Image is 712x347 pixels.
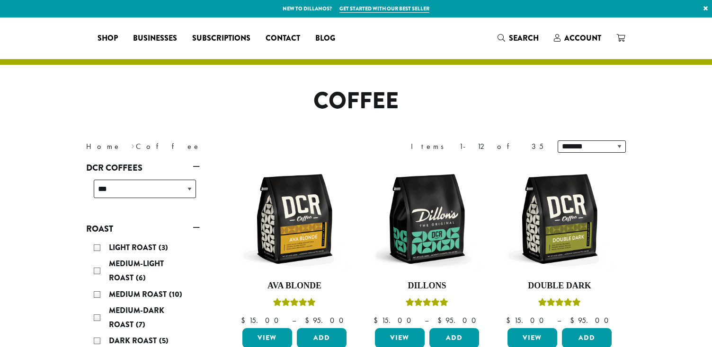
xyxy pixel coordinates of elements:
span: Search [509,33,539,43]
bdi: 95.00 [437,315,481,325]
span: Contact [266,33,300,44]
span: $ [506,315,514,325]
span: Blog [315,33,335,44]
div: Rated 5.00 out of 5 [406,297,448,311]
a: Get started with our best seller [339,5,429,13]
h4: Double Dark [505,281,614,291]
div: Rated 4.50 out of 5 [538,297,581,311]
bdi: 95.00 [305,315,348,325]
div: Items 1-12 of 35 [411,141,543,152]
a: Ava BlondeRated 5.00 out of 5 [240,165,349,324]
a: DCR Coffees [86,160,200,176]
bdi: 95.00 [570,315,613,325]
span: Subscriptions [192,33,250,44]
a: DillonsRated 5.00 out of 5 [373,165,481,324]
span: Businesses [133,33,177,44]
span: (5) [159,335,169,346]
span: $ [374,315,382,325]
span: $ [437,315,445,325]
bdi: 15.00 [506,315,548,325]
span: Dark Roast [109,335,159,346]
span: (6) [136,272,146,283]
img: DCR-12oz-Double-Dark-Stock-scaled.png [505,165,614,273]
a: Roast [86,221,200,237]
a: Shop [90,31,125,46]
span: Light Roast [109,242,159,253]
bdi: 15.00 [374,315,416,325]
img: DCR-12oz-Dillons-Stock-scaled.png [373,165,481,273]
span: – [292,315,296,325]
nav: Breadcrumb [86,141,342,152]
span: › [131,138,134,152]
span: Account [564,33,601,43]
span: – [557,315,561,325]
bdi: 15.00 [241,315,283,325]
span: Shop [98,33,118,44]
a: Home [86,141,121,151]
img: DCR-12oz-Ava-Blonde-Stock-scaled.png [240,165,349,273]
a: Search [490,30,546,46]
span: $ [305,315,313,325]
span: – [425,315,428,325]
h4: Ava Blonde [240,281,349,291]
span: Medium Roast [109,289,169,300]
h4: Dillons [373,281,481,291]
span: (10) [169,289,182,300]
div: DCR Coffees [86,176,200,209]
span: (7) [136,319,145,330]
span: $ [241,315,249,325]
div: Rated 5.00 out of 5 [273,297,316,311]
span: Medium-Dark Roast [109,305,164,330]
span: (3) [159,242,168,253]
span: Medium-Light Roast [109,258,164,283]
h1: Coffee [79,87,633,115]
span: $ [570,315,578,325]
a: Double DarkRated 4.50 out of 5 [505,165,614,324]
